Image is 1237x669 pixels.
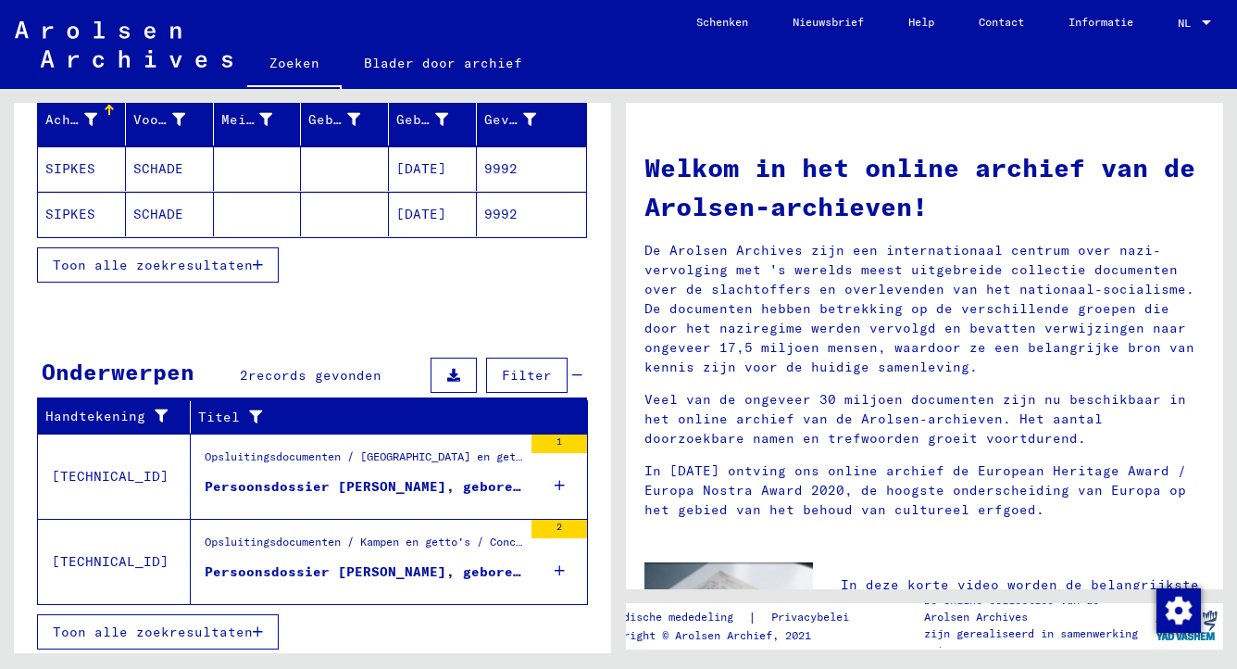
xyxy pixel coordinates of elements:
[477,94,586,145] mat-header-cell: Prisoner #
[37,247,279,283] button: Toon alle zoekresultaten
[45,111,129,128] font: Achternaam
[198,408,240,427] font: Titel
[38,192,126,236] mat-cell: SIPKES
[597,627,878,644] p: Copyright © Arolsen Archief, 2021
[644,461,1205,520] p: In [DATE] ontving ons online archief de European Heritage Award / Europa Nostra Award 2020, de ho...
[389,192,477,236] mat-cell: [DATE]
[756,608,878,627] a: Privacybeleid
[15,21,232,68] img: Arolsen_neg.svg
[198,402,565,432] div: Titel
[644,390,1205,448] p: Veel van de ongeveer 30 miljoen documenten zijn nu beschikbaar in het online archief van de Arols...
[240,367,248,384] span: 2
[205,534,522,560] div: Opsluitingsdocumenten / Kampen en getto's / Concentratiekamp Herzogenbusch-Vught / Individuele do...
[205,477,522,497] div: Persoonsdossier [PERSON_NAME], geboren op [DEMOGRAPHIC_DATA]
[308,111,417,128] font: Geboortedatum
[644,241,1205,377] p: De Arolsen Archives zijn een internationaal centrum over nazi-vervolging met 's werelds meest uit...
[126,94,214,145] mat-header-cell: First Name
[644,562,813,654] img: video.jpg
[38,146,126,191] mat-cell: SIPKES
[924,625,1148,659] p: zijn gerealiseerd in samenwerking met
[38,434,191,519] td: [TECHNICAL_ID]
[1156,587,1200,632] div: Toestemming wijzigen
[389,94,477,145] mat-header-cell: Date of Birth
[841,575,1205,634] p: In deze korte video worden de belangrijkste tips voor het doorzoeken van het Online Archief behan...
[45,402,190,432] div: Handtekening
[221,105,301,134] div: Meisjesnaam
[477,192,586,236] mat-cell: 9992
[484,111,576,128] font: Gevangene #
[531,520,587,538] div: 2
[42,355,194,388] div: Onderwerpen
[214,94,302,145] mat-header-cell: Maiden Name
[396,111,505,128] font: Geboortedatum
[205,448,522,474] div: Opsluitingsdocumenten / [GEOGRAPHIC_DATA] en getto's / Politietransitkamp [GEOGRAPHIC_DATA] / Ind...
[748,608,756,627] font: |
[38,94,126,145] mat-header-cell: Last Name
[477,146,586,191] mat-cell: 9992
[221,111,313,128] font: Meisjesnaam
[342,41,544,85] a: Blader door archief
[126,146,214,191] mat-cell: SCHADE
[53,624,253,640] span: Toon alle zoekresultaten
[45,105,125,134] div: Achternaam
[53,257,253,273] span: Toon alle zoekresultaten
[205,562,522,582] div: Persoonsdossier [PERSON_NAME], geboren op [DEMOGRAPHIC_DATA]
[1156,588,1201,633] img: Toestemming wijzigen
[644,148,1205,226] h1: Welkom in het online archief van de Arolsen-archieven!
[396,105,476,134] div: Geboortedatum
[486,358,568,393] button: Filter
[248,367,381,384] span: records gevonden
[389,146,477,191] mat-cell: [DATE]
[38,519,191,604] td: [TECHNICAL_ID]
[597,608,748,627] a: Juridische mededeling
[308,105,388,134] div: Geboortedatum
[924,592,1148,625] p: De online collecties van de Arolsen Archives
[133,105,213,134] div: Voornaam
[37,614,279,650] button: Toon alle zoekresultaten
[1152,602,1221,649] img: yv_logo.png
[1178,17,1198,30] span: NL
[502,367,552,384] span: Filter
[247,41,342,89] a: Zoeken
[301,94,389,145] mat-header-cell: Place of Birth
[484,105,564,134] div: Gevangene #
[45,407,145,426] font: Handtekening
[531,435,587,453] div: 1
[133,111,200,128] font: Voornaam
[126,192,214,236] mat-cell: SCHADE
